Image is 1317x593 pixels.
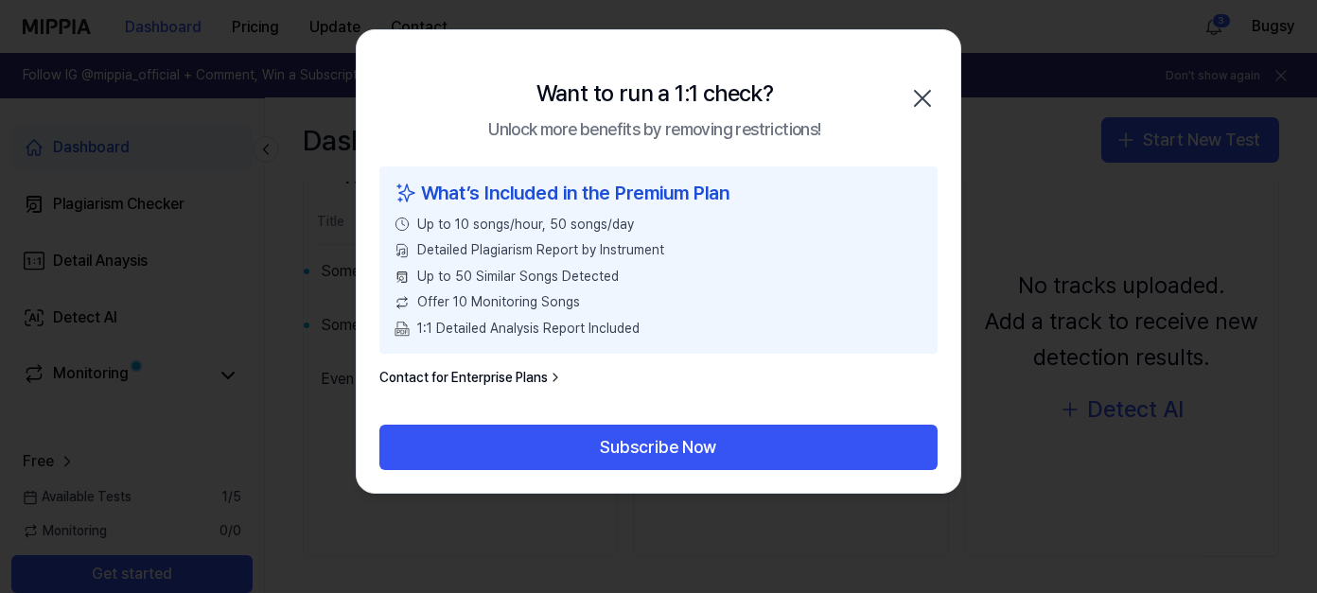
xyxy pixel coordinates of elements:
[417,268,619,287] span: Up to 50 Similar Songs Detected
[417,216,634,235] span: Up to 10 songs/hour, 50 songs/day
[379,425,938,470] button: Subscribe Now
[488,116,820,144] div: Unlock more benefits by removing restrictions!
[379,369,563,388] a: Contact for Enterprise Plans
[417,241,664,260] span: Detailed Plagiarism Report by Instrument
[536,76,774,112] div: Want to run a 1:1 check?
[417,320,640,339] span: 1:1 Detailed Analysis Report Included
[417,293,580,312] span: Offer 10 Monitoring Songs
[395,178,417,208] img: sparkles icon
[395,322,410,337] img: PDF Download
[395,178,922,208] div: What’s Included in the Premium Plan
